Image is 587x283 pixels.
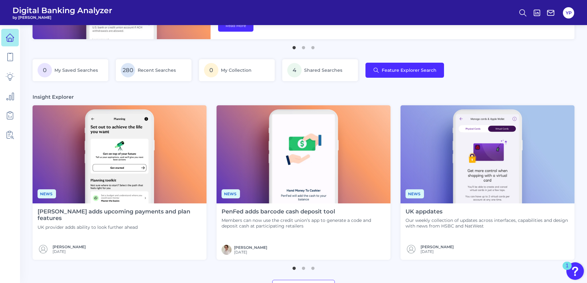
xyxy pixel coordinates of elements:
img: Appdates - Phone (9).png [401,105,574,203]
a: 280Recent Searches [116,59,191,81]
div: 1 [566,266,569,274]
span: 0 [204,63,218,77]
img: News - Phone.png [217,105,390,203]
span: by [PERSON_NAME] [13,15,112,20]
span: News [38,189,56,198]
button: 3 [310,43,316,49]
a: 0My Saved Searches [33,59,108,81]
span: News [406,189,424,198]
a: 0My Collection [199,59,275,81]
button: YP [563,7,574,18]
button: 1 [291,43,297,49]
span: 0 [38,63,52,77]
span: 4 [287,63,302,77]
img: MIchael McCaw [222,245,232,255]
a: News [38,191,56,197]
a: [PERSON_NAME] [421,244,454,249]
img: News - Phone (4).png [33,105,207,203]
span: [DATE] [234,250,267,254]
h3: Insight Explorer [33,94,74,100]
p: Members can now use the credit union’s app to generate a code and deposit cash at participating r... [222,217,385,229]
a: News [406,191,424,197]
h4: UK appdates [406,208,569,215]
button: 2 [300,43,307,49]
span: Recent Searches [138,67,176,73]
button: Open Resource Center, 1 new notification [566,262,584,280]
span: 280 [121,63,135,77]
h4: PenFed adds barcode cash deposit tool [222,208,385,215]
span: My Collection [221,67,252,73]
h4: [PERSON_NAME] adds upcoming payments and plan features [38,208,202,222]
button: Feature Explorer Search [365,63,444,78]
a: Read More [218,19,253,32]
p: UK provider adds ability to look further ahead [38,224,202,230]
a: News [222,191,240,197]
button: 2 [300,264,307,270]
span: [DATE] [53,249,86,254]
span: News [222,189,240,198]
span: Digital Banking Analyzer [13,6,112,15]
span: Feature Explorer Search [382,68,436,73]
a: [PERSON_NAME] [234,245,267,250]
span: [DATE] [421,249,454,254]
button: 3 [310,264,316,270]
button: 1 [291,264,297,270]
span: My Saved Searches [54,67,98,73]
a: [PERSON_NAME] [53,244,86,249]
span: Shared Searches [304,67,342,73]
p: Our weekly collection of updates across interfaces, capabilities and design with news from HSBC a... [406,217,569,229]
a: 4Shared Searches [282,59,358,81]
